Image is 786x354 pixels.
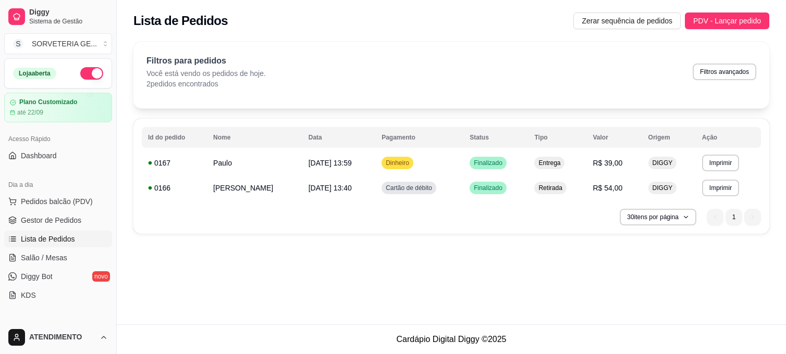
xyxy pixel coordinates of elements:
[593,184,622,192] span: R$ 54,00
[4,176,112,193] div: Dia a dia
[4,212,112,229] a: Gestor de Pedidos
[620,209,696,225] button: 30itens por página
[4,316,112,333] div: Catálogo
[207,150,302,175] td: Paulo
[80,67,103,80] button: Alterar Status
[685,12,769,29] button: PDV - Lançar pedido
[29,333,95,342] span: ATENDIMENTO
[472,184,505,192] span: Finalizado
[375,127,463,148] th: Pagamento
[309,159,352,167] span: [DATE] 13:59
[4,131,112,147] div: Acesso Rápido
[4,287,112,304] a: KDS
[536,184,564,192] span: Retirada
[146,68,266,79] p: Você está vendo os pedidos de hoje.
[207,127,302,148] th: Nome
[21,215,81,225] span: Gestor de Pedidos
[536,159,562,167] span: Entrega
[21,290,36,300] span: KDS
[133,12,228,29] h2: Lista de Pedidos
[693,64,756,80] button: Filtros avançados
[21,271,53,282] span: Diggy Bot
[13,39,23,49] span: S
[4,33,112,54] button: Select a team
[726,209,742,225] li: pagination item 1 active
[17,108,43,117] article: até 22/09
[463,127,528,148] th: Status
[142,127,207,148] th: Id do pedido
[309,184,352,192] span: [DATE] 13:40
[593,159,622,167] span: R$ 39,00
[4,325,112,350] button: ATENDIMENTO
[117,324,786,354] footer: Cardápio Digital Diggy © 2025
[650,184,675,192] span: DIGGY
[4,231,112,247] a: Lista de Pedidos
[582,15,672,27] span: Zerar sequência de pedidos
[573,12,681,29] button: Zerar sequência de pedidos
[4,93,112,122] a: Plano Customizadoaté 22/09
[4,268,112,285] a: Diggy Botnovo
[32,39,97,49] div: SORVETERIA GE ...
[207,175,302,200] td: [PERSON_NAME]
[4,147,112,164] a: Dashboard
[586,127,642,148] th: Valor
[384,184,434,192] span: Cartão de débito
[29,17,108,26] span: Sistema de Gestão
[642,127,696,148] th: Origem
[148,158,201,168] div: 0167
[21,252,67,263] span: Salão / Mesas
[702,204,766,231] nav: pagination navigation
[21,196,93,207] span: Pedidos balcão (PDV)
[4,193,112,210] button: Pedidos balcão (PDV)
[472,159,505,167] span: Finalizado
[693,15,761,27] span: PDV - Lançar pedido
[4,249,112,266] a: Salão / Mesas
[650,159,675,167] span: DIGGY
[4,4,112,29] a: DiggySistema de Gestão
[29,8,108,17] span: Diggy
[528,127,586,148] th: Tipo
[302,127,375,148] th: Data
[148,183,201,193] div: 0166
[21,234,75,244] span: Lista de Pedidos
[19,98,77,106] article: Plano Customizado
[13,68,56,79] div: Loja aberta
[702,180,739,196] button: Imprimir
[702,155,739,171] button: Imprimir
[146,55,266,67] p: Filtros para pedidos
[384,159,411,167] span: Dinheiro
[146,79,266,89] p: 2 pedidos encontrados
[21,150,57,161] span: Dashboard
[696,127,761,148] th: Ação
